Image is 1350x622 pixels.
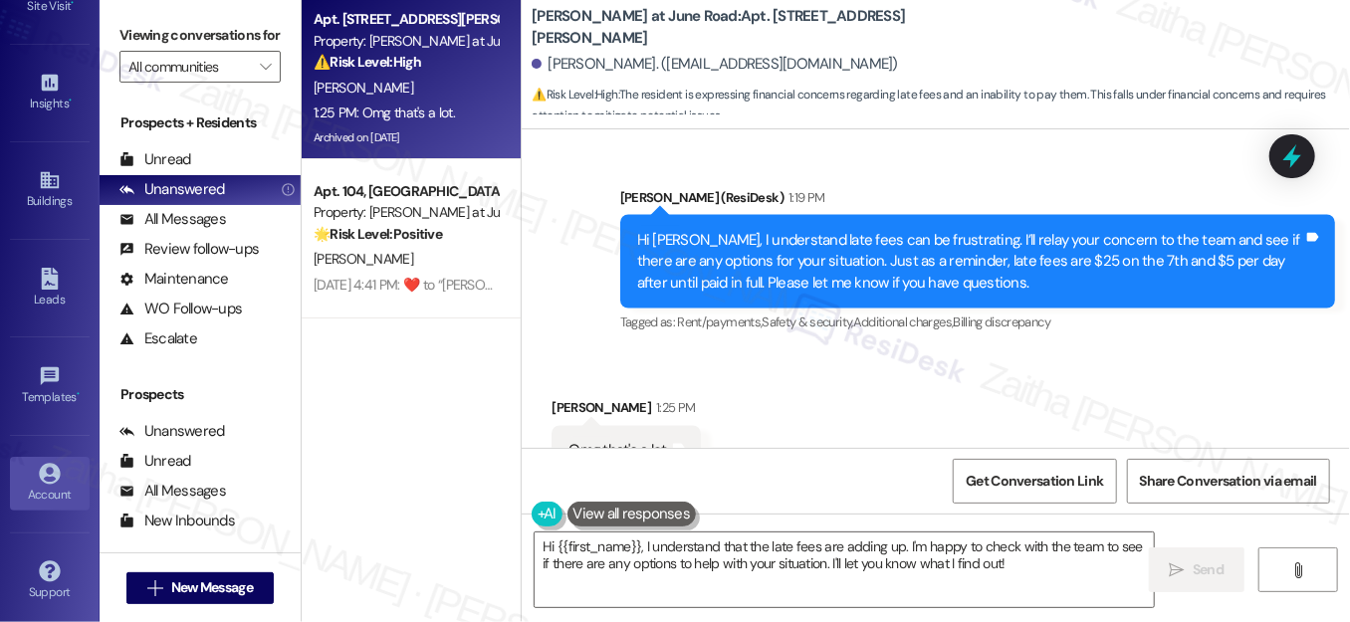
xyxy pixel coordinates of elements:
[10,554,90,608] a: Support
[171,577,253,598] span: New Message
[620,187,1335,215] div: [PERSON_NAME] (ResiDesk)
[312,125,500,150] div: Archived on [DATE]
[119,239,259,260] div: Review follow-ups
[314,181,498,202] div: Apt. 104, [GEOGRAPHIC_DATA][PERSON_NAME] at June Road 2
[100,384,301,405] div: Prospects
[119,421,225,442] div: Unanswered
[784,187,824,208] div: 1:19 PM
[314,276,1160,294] div: [DATE] 4:41 PM: ​❤️​ to “ [PERSON_NAME] ([PERSON_NAME] at June Road): You're welcome, [PERSON_NAM...
[119,451,191,472] div: Unread
[651,398,695,419] div: 1:25 PM
[1149,547,1245,592] button: Send
[119,149,191,170] div: Unread
[762,314,852,331] span: Safety & security ,
[10,66,90,119] a: Insights •
[953,459,1116,504] button: Get Conversation Link
[10,359,90,413] a: Templates •
[77,387,80,401] span: •
[128,51,249,83] input: All communities
[953,314,1050,331] span: Billing discrepancy
[10,262,90,315] a: Leads
[552,398,700,426] div: [PERSON_NAME]
[69,94,72,107] span: •
[532,85,1350,127] span: : The resident is expressing financial concerns regarding late fees and an inability to pay them....
[1170,562,1185,578] i: 
[314,9,498,30] div: Apt. [STREET_ADDRESS][PERSON_NAME]
[1127,459,1330,504] button: Share Conversation via email
[853,314,954,331] span: Additional charges ,
[620,309,1335,337] div: Tagged as:
[126,572,274,604] button: New Message
[1140,471,1317,492] span: Share Conversation via email
[119,20,281,51] label: Viewing conversations for
[147,580,162,596] i: 
[119,481,226,502] div: All Messages
[119,511,235,531] div: New Inbounds
[314,202,498,223] div: Property: [PERSON_NAME] at June Road
[314,79,413,97] span: [PERSON_NAME]
[314,31,498,52] div: Property: [PERSON_NAME] at June Road
[100,112,301,133] div: Prospects + Residents
[119,328,197,349] div: Escalate
[532,87,617,103] strong: ⚠️ Risk Level: High
[314,104,455,121] div: 1:25 PM: Omg that's a lot.
[260,59,271,75] i: 
[966,471,1103,492] span: Get Conversation Link
[10,163,90,217] a: Buildings
[119,209,226,230] div: All Messages
[119,269,229,290] div: Maintenance
[532,6,930,49] b: [PERSON_NAME] at June Road: Apt. [STREET_ADDRESS][PERSON_NAME]
[532,54,898,75] div: [PERSON_NAME]. ([EMAIL_ADDRESS][DOMAIN_NAME])
[314,250,413,268] span: [PERSON_NAME]
[1193,559,1224,580] span: Send
[10,457,90,511] a: Account
[119,179,225,200] div: Unanswered
[314,53,421,71] strong: ⚠️ Risk Level: High
[1290,562,1305,578] i: 
[677,314,762,331] span: Rent/payments ,
[568,441,668,462] div: Omg that's a lot.
[314,225,442,243] strong: 🌟 Risk Level: Positive
[535,532,1154,607] textarea: Hi {{first_name}}, I understand that the late fees are adding up. I'm happy to check with the tea...
[119,299,242,319] div: WO Follow-ups
[637,230,1303,294] div: Hi [PERSON_NAME], I understand late fees can be frustrating. I’ll relay your concern to the team ...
